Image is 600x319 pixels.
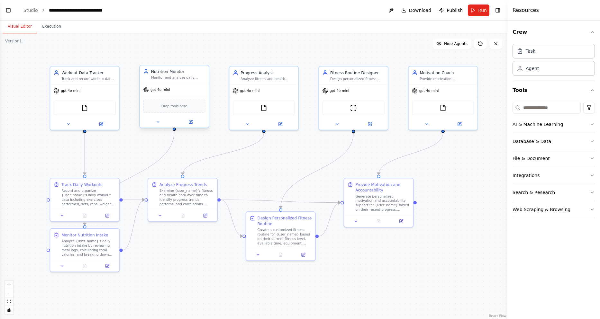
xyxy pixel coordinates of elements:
[180,133,267,175] g: Edge from d7443649-a35e-4c06-bc48-1472a1b2f6e7 to 5a91b464-0de0-4493-9710-71634554f44b
[5,39,22,44] div: Version 1
[440,105,446,111] img: FileReadTool
[419,89,439,93] span: gpt-4o-mini
[513,167,595,184] button: Integrations
[513,133,595,150] button: Database & Data
[444,41,468,46] span: Hide Agents
[513,81,595,99] button: Tools
[23,7,116,13] nav: breadcrumb
[260,105,267,111] img: FileReadTool
[50,178,120,222] div: Track Daily WorkoutsRecord and organize {user_name}'s daily workout data including exercises perf...
[468,4,489,16] button: Run
[350,105,357,111] img: ScrapeWebsiteTool
[513,23,595,41] button: Crew
[85,121,117,128] button: Open in side panel
[319,200,341,239] g: Edge from ff45fc62-1478-4bfb-82dd-e19bec382ccd to ddafebf8-9be0-4c68-8bea-9c478a5635c5
[367,218,391,225] button: No output available
[150,87,170,92] span: gpt-4o-mini
[61,232,108,237] div: Monitor Nutrition Intake
[513,184,595,201] button: Search & Research
[82,131,177,225] g: Edge from 1d02b8cd-e873-4fac-ade3-3d0d3bffcd24 to 6c5bfd0c-588d-4a7a-a8d2-9598d50685e2
[355,194,410,212] div: Generate personalized motivation and accountability support for {user_name} based on their recent...
[37,20,66,33] button: Execution
[5,297,13,306] button: fit view
[409,7,432,13] span: Download
[159,189,214,207] div: Examine {user_name}'s fitness and health data over time to identify progress trends, patterns, an...
[5,281,13,289] button: zoom in
[159,182,207,187] div: Analyze Progress Trends
[246,211,316,261] div: Design Personalized Fitness RoutineCreate a customized fitness routine for {user_name} based on t...
[61,89,80,93] span: gpt-4o-mini
[269,252,293,258] button: No output available
[23,8,38,13] a: Studio
[151,69,205,74] div: Nutrition Monitor
[123,197,145,253] g: Edge from 6c5bfd0c-588d-4a7a-a8d2-9598d50685e2 to 5a91b464-0de0-4493-9710-71634554f44b
[294,252,313,258] button: Open in side panel
[264,121,296,128] button: Open in side panel
[493,6,502,15] button: Hide right sidebar
[98,212,117,219] button: Open in side panel
[420,70,474,75] div: Motivation Coach
[330,70,385,75] div: Fitness Routine Designer
[513,189,555,196] div: Search & Research
[513,41,595,81] div: Crew
[447,7,463,13] span: Publish
[82,133,87,175] g: Edge from 6a8e600c-a99b-46e3-8e5d-230e5ec89854 to 34f49f2e-d6a9-4b9f-8be5-2f3a64523393
[221,197,341,205] g: Edge from 5a91b464-0de0-4493-9710-71634554f44b to ddafebf8-9be0-4c68-8bea-9c478a5635c5
[376,133,446,175] g: Edge from e3bb69db-9c64-4a07-9c41-dc2f312b18e8 to ddafebf8-9be0-4c68-8bea-9c478a5635c5
[513,201,595,218] button: Web Scraping & Browsing
[330,76,385,81] div: Design personalized fitness routines based on {user_name}'s goals, current fitness level, availab...
[432,39,471,49] button: Hide Agents
[513,99,595,223] div: Tools
[443,121,475,128] button: Open in side panel
[392,218,411,225] button: Open in side panel
[278,133,356,208] g: Edge from 3566b451-749f-405d-89b4-7aa77ea5a8b5 to ff45fc62-1478-4bfb-82dd-e19bec382ccd
[61,189,116,207] div: Record and organize {user_name}'s daily workout data including exercises performed, sets, reps, w...
[61,239,116,257] div: Analyze {user_name}'s daily nutrition intake by reviewing meal logs, calculating total calories, ...
[355,182,410,193] div: Provide Motivation and Accountability
[513,6,539,14] h4: Resources
[240,89,260,93] span: gpt-4o-mini
[5,281,13,314] div: React Flow controls
[175,119,206,125] button: Open in side panel
[73,212,97,219] button: No output available
[399,4,434,16] button: Download
[513,116,595,133] button: AI & Machine Learning
[420,76,474,81] div: Provide motivation, accountability, and support for {user_name}'s health and fitness journey. Gen...
[4,6,13,15] button: Show left sidebar
[5,289,13,297] button: zoom out
[50,66,120,130] div: Workout Data TrackerTrack and record workout data including exercises performed, sets, reps, weig...
[513,155,550,162] div: File & Document
[61,76,116,81] div: Track and record workout data including exercises performed, sets, reps, weights, duration, and w...
[123,197,145,202] g: Edge from 34f49f2e-d6a9-4b9f-8be5-2f3a64523393 to 5a91b464-0de0-4493-9710-71634554f44b
[81,105,88,111] img: FileReadTool
[50,228,120,272] div: Monitor Nutrition IntakeAnalyze {user_name}'s daily nutrition intake by reviewing meal logs, calc...
[526,48,535,54] div: Task
[241,76,295,81] div: Analyze fitness and health progress trends by examining workout performance data, body measuremen...
[408,66,478,130] div: Motivation CoachProvide motivation, accountability, and support for {user_name}'s health and fitn...
[61,182,102,187] div: Track Daily Workouts
[98,262,117,269] button: Open in side panel
[195,212,215,219] button: Open in side panel
[151,75,205,80] div: Monitor and analyze daily nutrition intake including calories, macronutrients (proteins, carbohyd...
[148,178,218,222] div: Analyze Progress TrendsExamine {user_name}'s fitness and health data over time to identify progre...
[161,103,187,109] span: Drop tools here
[139,66,209,129] div: Nutrition MonitorMonitor and analyze daily nutrition intake including calories, macronutrients (p...
[513,138,551,145] div: Database & Data
[330,89,349,93] span: gpt-4o-mini
[478,7,487,13] span: Run
[171,212,195,219] button: No output available
[3,20,37,33] button: Visual Editor
[258,215,312,226] div: Design Personalized Fitness Routine
[513,206,570,213] div: Web Scraping & Browsing
[513,172,540,179] div: Integrations
[344,178,414,227] div: Provide Motivation and AccountabilityGenerate personalized motivation and accountability support ...
[318,66,388,130] div: Fitness Routine DesignerDesign personalized fitness routines based on {user_name}'s goals, curren...
[61,70,116,75] div: Workout Data Tracker
[526,65,539,72] div: Agent
[73,262,97,269] button: No output available
[241,70,295,75] div: Progress Analyst
[229,66,299,130] div: Progress AnalystAnalyze fitness and health progress trends by examining workout performance data,...
[513,150,595,167] button: File & Document
[354,121,386,128] button: Open in side panel
[489,314,506,318] a: React Flow attribution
